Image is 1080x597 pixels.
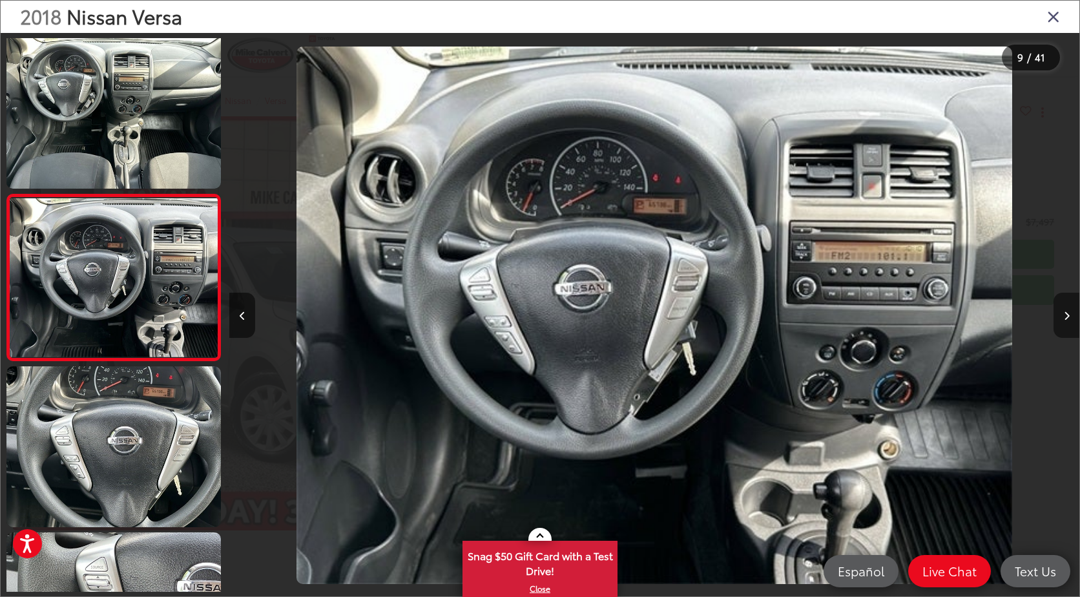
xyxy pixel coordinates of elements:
img: 2018 Nissan Versa 1.6 S Plus [296,47,1013,584]
span: Español [831,563,891,579]
span: 41 [1035,50,1045,64]
button: Previous image [229,293,255,338]
a: Español [824,555,898,587]
i: Close gallery [1047,8,1060,25]
span: 2018 [20,2,61,30]
img: 2018 Nissan Versa 1.6 S Plus [8,198,220,357]
span: Snag $50 Gift Card with a Test Drive! [464,542,616,581]
div: 2018 Nissan Versa 1.6 S Plus 8 [229,47,1079,584]
img: 2018 Nissan Versa 1.6 S Plus [5,26,223,191]
span: Live Chat [916,563,983,579]
button: Next image [1054,293,1079,338]
span: Nissan Versa [67,2,182,30]
a: Text Us [1001,555,1070,587]
a: Live Chat [908,555,991,587]
span: Text Us [1008,563,1063,579]
img: 2018 Nissan Versa 1.6 S Plus [5,365,223,529]
span: 9 [1017,50,1023,64]
span: / [1026,53,1032,62]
